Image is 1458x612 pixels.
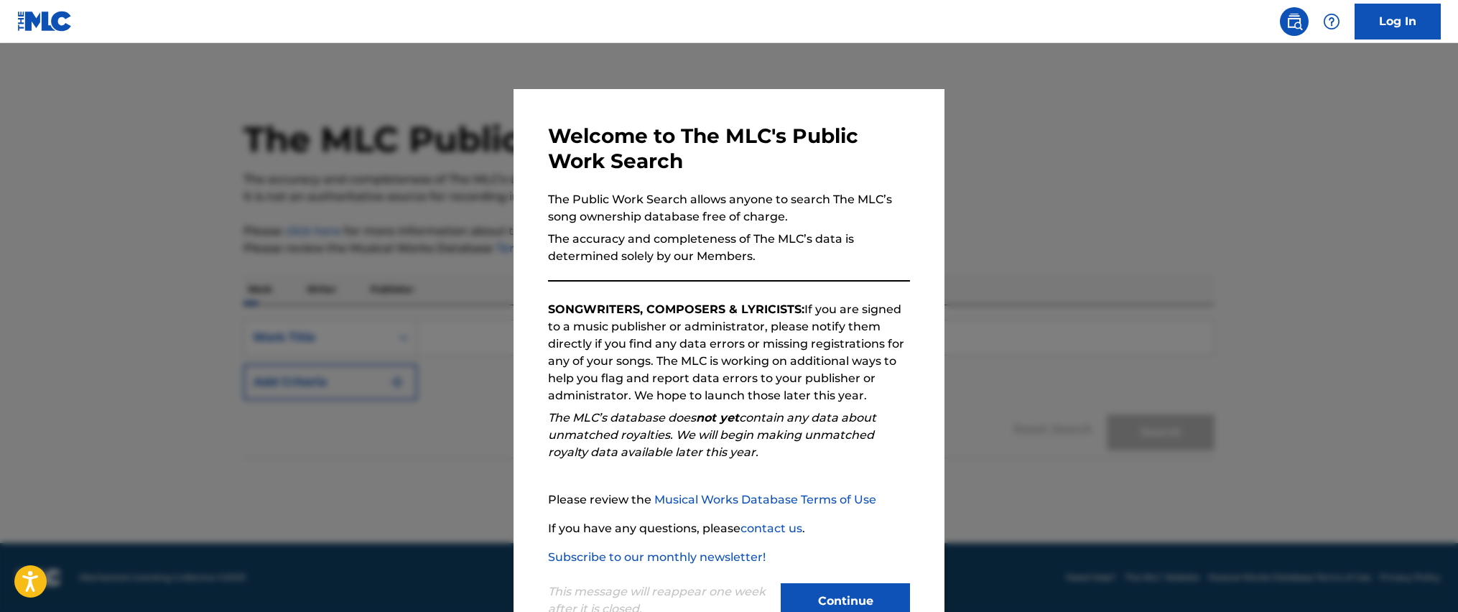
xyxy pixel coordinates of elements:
[1317,7,1346,36] div: Help
[1355,4,1441,40] a: Log In
[548,191,910,226] p: The Public Work Search allows anyone to search The MLC’s song ownership database free of charge.
[654,493,876,506] a: Musical Works Database Terms of Use
[548,520,910,537] p: If you have any questions, please .
[1280,7,1309,36] a: Public Search
[740,521,802,535] a: contact us
[548,411,876,459] em: The MLC’s database does contain any data about unmatched royalties. We will begin making unmatche...
[1286,13,1303,30] img: search
[548,491,910,509] p: Please review the
[1323,13,1340,30] img: help
[548,231,910,265] p: The accuracy and completeness of The MLC’s data is determined solely by our Members.
[696,411,739,425] strong: not yet
[17,11,73,32] img: MLC Logo
[1386,543,1458,612] iframe: Chat Widget
[548,124,910,174] h3: Welcome to The MLC's Public Work Search
[548,301,910,404] p: If you are signed to a music publisher or administrator, please notify them directly if you find ...
[548,550,766,564] a: Subscribe to our monthly newsletter!
[548,302,804,316] strong: SONGWRITERS, COMPOSERS & LYRICISTS:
